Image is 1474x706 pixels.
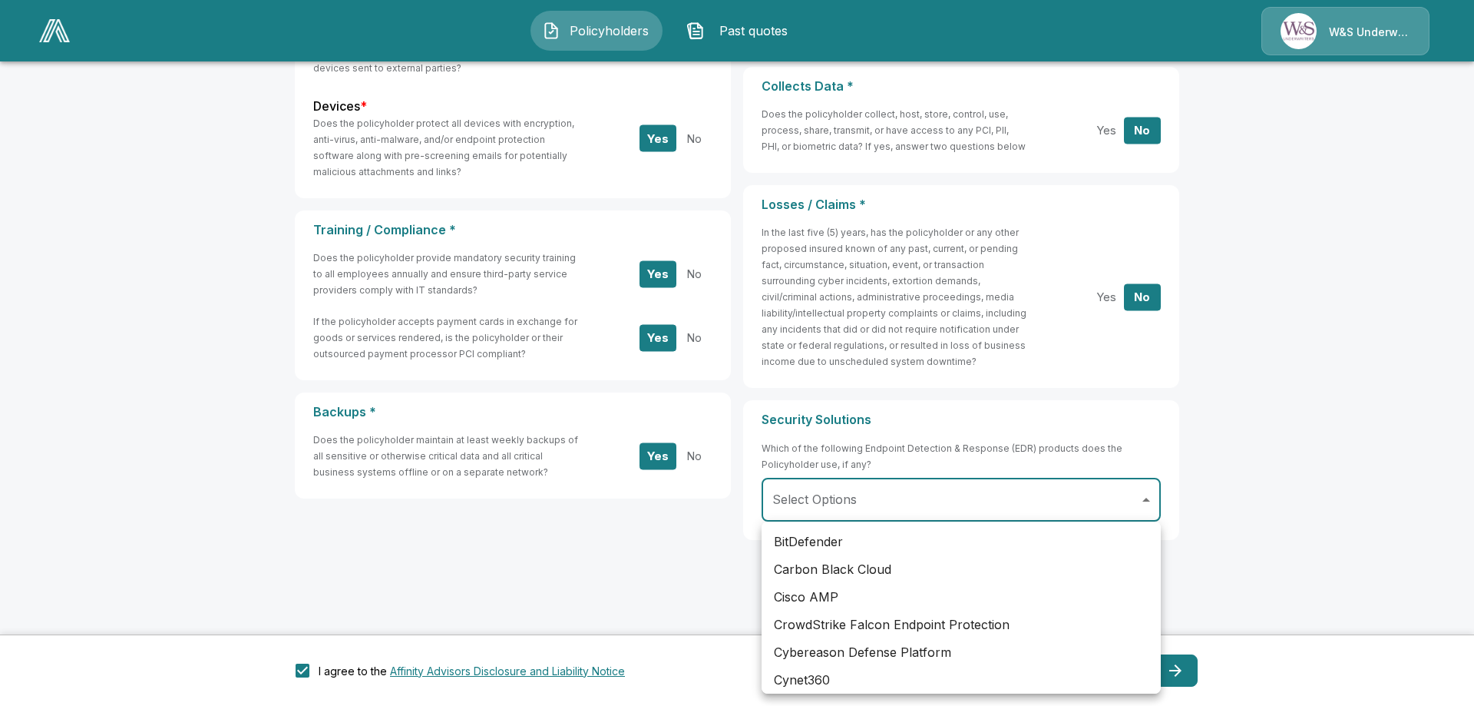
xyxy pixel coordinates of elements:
li: BitDefender [762,528,1161,555]
li: Cisco AMP [762,583,1161,611]
li: Cynet360 [762,666,1161,694]
li: CrowdStrike Falcon Endpoint Protection [762,611,1161,638]
li: Cybereason Defense Platform [762,638,1161,666]
li: Carbon Black Cloud [762,555,1161,583]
